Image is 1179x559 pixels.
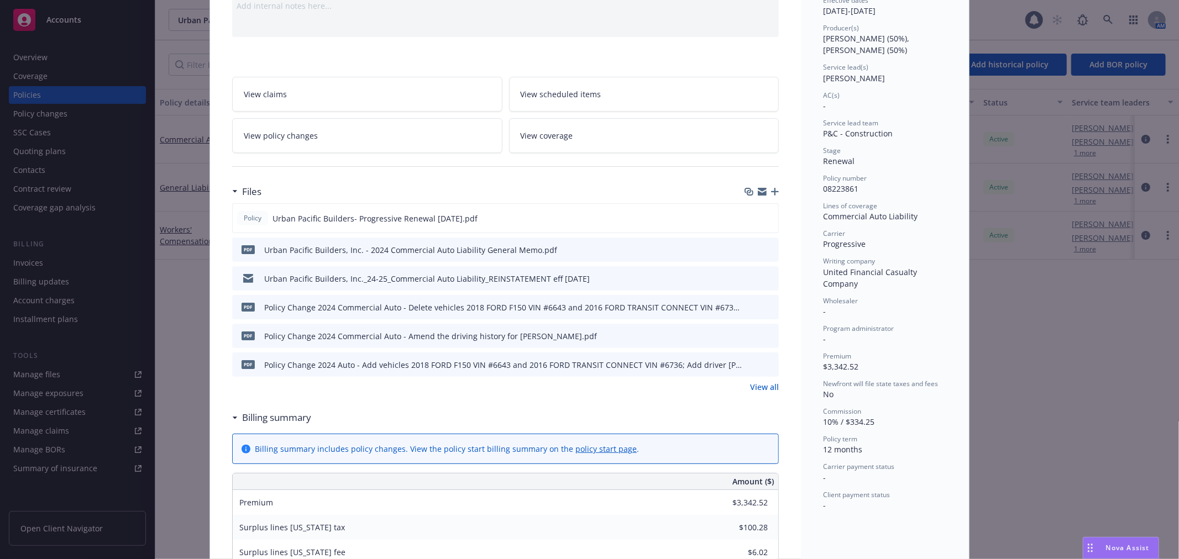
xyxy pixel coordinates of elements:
[764,330,774,342] button: preview file
[764,302,774,313] button: preview file
[575,444,637,454] a: policy start page
[747,273,756,284] button: download file
[264,273,590,284] div: Urban Pacific Builders, Inc._24-25_Commercial Auto Liability_REINSTATEMENT eff [DATE]
[747,244,756,256] button: download file
[746,213,755,224] button: download file
[764,213,774,224] button: preview file
[1106,543,1150,552] span: Nova Assist
[232,77,502,112] a: View claims
[823,324,894,333] span: Program administrator
[232,410,311,425] div: Billing summary
[823,361,858,372] span: $3,342.52
[823,267,919,289] span: United Financial Casualty Company
[764,244,774,256] button: preview file
[264,330,597,342] div: Policy Change 2024 Commercial Auto - Amend the driving history for [PERSON_NAME].pdf
[823,490,890,499] span: Client payment status
[703,519,774,536] input: 0.00
[244,88,287,100] span: View claims
[823,334,826,344] span: -
[232,118,502,153] a: View policy changes
[823,73,885,83] span: [PERSON_NAME]
[244,130,318,141] span: View policy changes
[823,379,938,388] span: Newfront will file state taxes and fees
[823,434,857,444] span: Policy term
[823,128,893,139] span: P&C - Construction
[823,211,918,222] span: Commercial Auto Liability
[823,351,851,361] span: Premium
[823,472,826,483] span: -
[823,23,859,33] span: Producer(s)
[823,462,894,471] span: Carrier payment status
[521,130,573,141] span: View coverage
[823,183,858,194] span: 08223861
[823,146,841,155] span: Stage
[521,88,601,100] span: View scheduled items
[823,389,834,399] span: No
[823,62,868,72] span: Service lead(s)
[242,410,311,425] h3: Billing summary
[703,494,774,511] input: 0.00
[823,118,878,128] span: Service lead team
[747,302,756,313] button: download file
[264,244,557,256] div: Urban Pacific Builders, Inc. - 2024 Commercial Auto Liability General Memo.pdf
[823,296,858,305] span: Wholesaler
[823,444,862,455] span: 12 months
[747,359,756,371] button: download file
[823,239,866,249] span: Progressive
[823,229,845,238] span: Carrier
[232,184,261,199] div: Files
[823,500,826,510] span: -
[750,381,779,393] a: View all
[823,101,826,111] span: -
[823,91,840,100] span: AC(s)
[823,416,874,427] span: 10% / $334.25
[239,522,345,532] span: Surplus lines [US_STATE] tax
[823,173,867,183] span: Policy number
[242,245,255,254] span: pdf
[264,302,742,313] div: Policy Change 2024 Commercial Auto - Delete vehicles 2018 FORD F150 VIN #6643 and 2016 FORD TRANS...
[242,213,264,223] span: Policy
[1083,537,1097,558] div: Drag to move
[823,156,855,166] span: Renewal
[732,476,774,487] span: Amount ($)
[264,359,742,371] div: Policy Change 2024 Auto - Add vehicles 2018 FORD F150 VIN #6643 and 2016 FORD TRANSIT CONNECT VIN...
[764,273,774,284] button: preview file
[255,443,639,455] div: Billing summary includes policy changes. View the policy start billing summary on the .
[823,201,877,210] span: Lines of coverage
[242,303,255,311] span: pdf
[242,360,255,368] span: pdf
[273,213,478,224] span: Urban Pacific Builders- Progressive Renewal [DATE].pdf
[764,359,774,371] button: preview file
[1083,537,1159,559] button: Nova Assist
[239,547,345,557] span: Surplus lines [US_STATE] fee
[509,118,779,153] a: View coverage
[509,77,779,112] a: View scheduled items
[747,330,756,342] button: download file
[823,256,875,266] span: Writing company
[239,497,273,508] span: Premium
[823,407,861,416] span: Commission
[242,331,255,340] span: pdf
[823,33,911,55] span: [PERSON_NAME] (50%), [PERSON_NAME] (50%)
[242,184,261,199] h3: Files
[823,306,826,317] span: -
